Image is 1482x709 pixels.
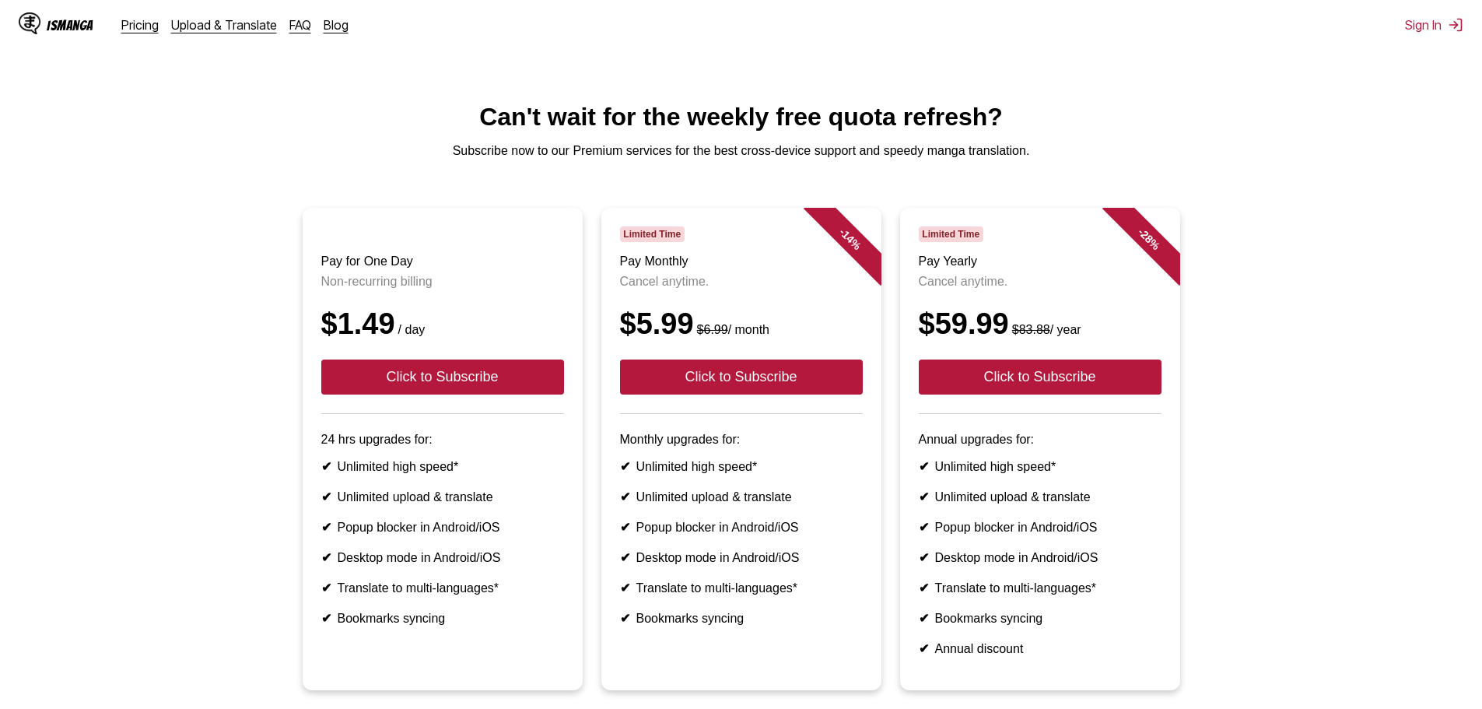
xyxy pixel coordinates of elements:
[1012,323,1050,336] s: $83.88
[19,12,121,37] a: IsManga LogoIsManga
[289,17,311,33] a: FAQ
[321,520,564,535] li: Popup blocker in Android/iOS
[919,433,1161,447] p: Annual upgrades for:
[321,459,564,474] li: Unlimited high speed*
[620,521,630,534] b: ✔
[321,460,331,473] b: ✔
[620,581,863,595] li: Translate to multi-languages*
[919,459,1161,474] li: Unlimited high speed*
[1405,17,1463,33] button: Sign In
[697,323,728,336] s: $6.99
[803,192,896,286] div: - 14 %
[321,550,564,565] li: Desktop mode in Android/iOS
[321,581,564,595] li: Translate to multi-languages*
[919,360,1161,395] button: Click to Subscribe
[321,254,564,269] h3: Pay for One Day
[919,254,1161,269] h3: Pay Yearly
[919,275,1161,289] p: Cancel anytime.
[620,581,630,595] b: ✔
[1102,192,1195,286] div: - 28 %
[321,521,331,534] b: ✔
[171,17,277,33] a: Upload & Translate
[919,490,1161,504] li: Unlimited upload & translate
[620,275,863,289] p: Cancel anytime.
[919,551,929,564] b: ✔
[919,307,1161,341] div: $59.99
[321,551,331,564] b: ✔
[694,323,769,336] small: / month
[919,550,1161,565] li: Desktop mode in Android/iOS
[321,360,564,395] button: Click to Subscribe
[321,307,564,341] div: $1.49
[620,612,630,625] b: ✔
[919,581,929,595] b: ✔
[12,103,1470,132] h1: Can't wait for the weekly free quota refresh?
[620,490,863,504] li: Unlimited upload & translate
[395,323,426,336] small: / day
[919,226,983,242] span: Limited Time
[620,254,863,269] h3: Pay Monthly
[321,612,331,625] b: ✔
[620,307,863,341] div: $5.99
[321,433,564,447] p: 24 hrs upgrades for:
[919,521,929,534] b: ✔
[620,459,863,474] li: Unlimited high speed*
[919,642,929,655] b: ✔
[620,433,863,447] p: Monthly upgrades for:
[1009,323,1081,336] small: / year
[620,460,630,473] b: ✔
[620,360,863,395] button: Click to Subscribe
[321,581,331,595] b: ✔
[47,18,93,33] div: IsManga
[919,641,1161,656] li: Annual discount
[620,520,863,535] li: Popup blocker in Android/iOS
[321,611,564,626] li: Bookmarks syncing
[321,490,564,504] li: Unlimited upload & translate
[919,581,1161,595] li: Translate to multi-languages*
[620,611,863,626] li: Bookmarks syncing
[620,490,630,504] b: ✔
[620,550,863,565] li: Desktop mode in Android/iOS
[1448,17,1463,33] img: Sign out
[12,144,1470,158] p: Subscribe now to our Premium services for the best cross-device support and speedy manga translat...
[919,611,1161,626] li: Bookmarks syncing
[121,17,159,33] a: Pricing
[620,226,685,242] span: Limited Time
[919,612,929,625] b: ✔
[19,12,40,34] img: IsManga Logo
[919,520,1161,535] li: Popup blocker in Android/iOS
[324,17,349,33] a: Blog
[919,490,929,504] b: ✔
[321,275,564,289] p: Non-recurring billing
[321,490,331,504] b: ✔
[919,460,929,473] b: ✔
[620,551,630,564] b: ✔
